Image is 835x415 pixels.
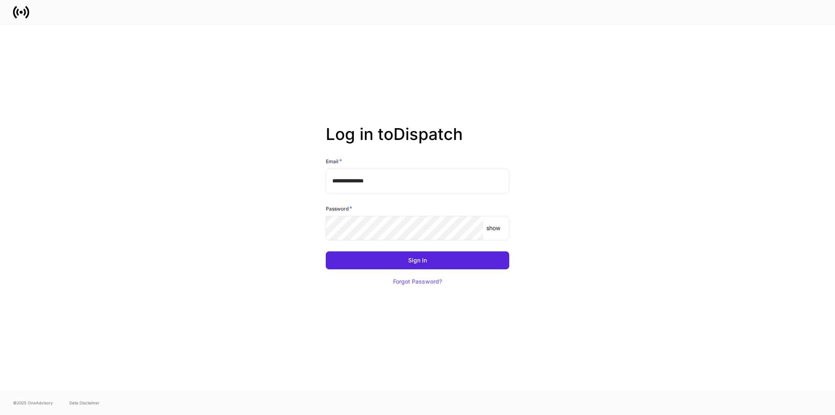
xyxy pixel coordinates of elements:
span: © 2025 OneAdvisory [13,399,53,406]
div: Sign In [408,257,427,263]
div: Forgot Password? [393,279,442,284]
button: Forgot Password? [383,273,452,291]
p: show [486,224,500,232]
h6: Password [326,204,352,213]
h6: Email [326,157,342,165]
button: Sign In [326,251,509,269]
a: Data Disclaimer [69,399,99,406]
h2: Log in to Dispatch [326,124,509,157]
